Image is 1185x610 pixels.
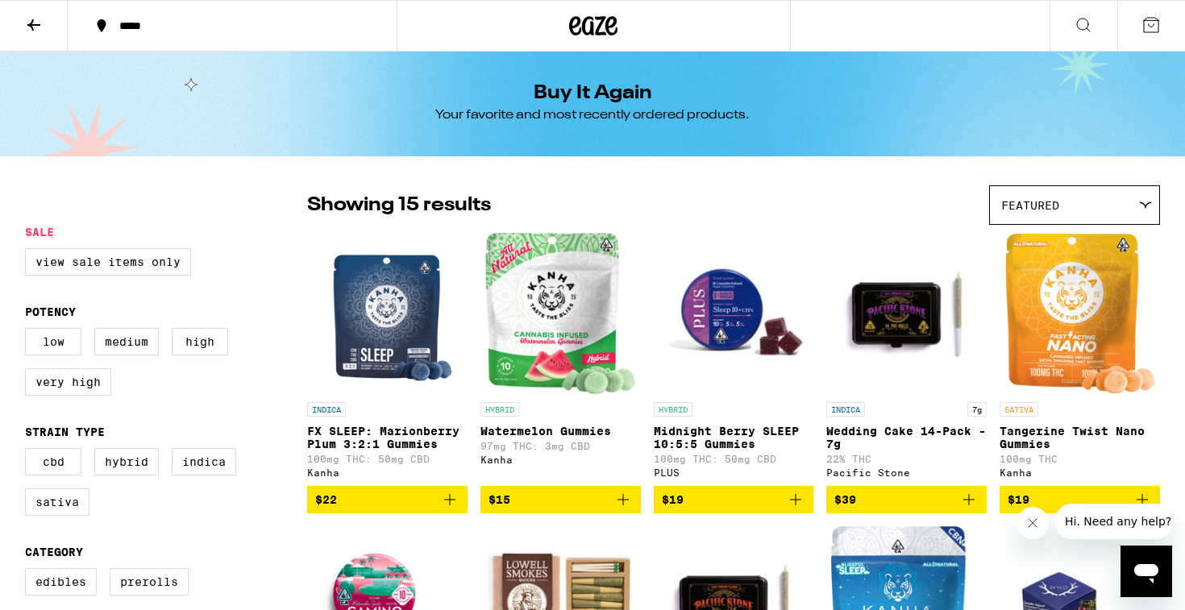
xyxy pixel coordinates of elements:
[826,467,987,478] div: Pacific Stone
[480,425,641,438] p: Watermelon Gummies
[25,425,105,438] legend: Strain Type
[826,233,987,394] img: Pacific Stone - Wedding Cake 14-Pack - 7g
[662,493,684,506] span: $19
[307,425,468,450] p: FX SLEEP: Marionberry Plum 3:2:1 Gummies
[307,402,346,417] p: INDICA
[654,486,814,513] button: Add to bag
[654,233,814,486] a: Open page for Midnight Berry SLEEP 10:5:5 Gummies from PLUS
[25,226,54,239] legend: Sale
[25,568,97,595] label: Edibles
[826,486,987,513] button: Add to bag
[826,454,987,464] p: 22% THC
[1008,493,1029,506] span: $19
[1000,486,1160,513] button: Add to bag
[834,493,856,506] span: $39
[534,84,652,103] h1: Buy It Again
[826,402,865,417] p: INDICA
[315,493,337,506] span: $22
[307,233,468,486] a: Open page for FX SLEEP: Marionberry Plum 3:2:1 Gummies from Kanha
[25,328,81,355] label: Low
[1000,454,1160,464] p: 100mg THC
[480,402,519,417] p: HYBRID
[1000,233,1160,486] a: Open page for Tangerine Twist Nano Gummies from Kanha
[654,233,814,394] img: PLUS - Midnight Berry SLEEP 10:5:5 Gummies
[25,305,76,318] legend: Potency
[25,448,81,475] label: CBD
[1121,546,1172,597] iframe: Button to launch messaging window
[25,248,191,276] label: View Sale Items Only
[1000,467,1160,478] div: Kanha
[1055,504,1172,539] iframe: Message from company
[25,546,83,558] legend: Category
[654,454,814,464] p: 100mg THC: 50mg CBD
[110,568,189,595] label: Prerolls
[25,368,111,396] label: Very High
[307,192,491,219] p: Showing 15 results
[485,233,636,394] img: Kanha - Watermelon Gummies
[480,441,641,451] p: 97mg THC: 3mg CBD
[654,467,814,478] div: PLUS
[94,328,159,355] label: Medium
[826,425,987,450] p: Wedding Cake 14-Pack - 7g
[320,233,455,394] img: Kanha - FX SLEEP: Marionberry Plum 3:2:1 Gummies
[1001,199,1059,212] span: Featured
[1000,425,1160,450] p: Tangerine Twist Nano Gummies
[480,486,641,513] button: Add to bag
[307,486,468,513] button: Add to bag
[172,328,228,355] label: High
[826,233,987,486] a: Open page for Wedding Cake 14-Pack - 7g from Pacific Stone
[1000,402,1038,417] p: SATIVA
[172,448,236,475] label: Indica
[25,488,89,516] label: Sativa
[654,425,814,450] p: Midnight Berry SLEEP 10:5:5 Gummies
[967,402,987,417] p: 7g
[654,402,692,417] p: HYBRID
[307,467,468,478] div: Kanha
[480,233,641,486] a: Open page for Watermelon Gummies from Kanha
[1017,507,1049,539] iframe: Close message
[307,454,468,464] p: 100mg THC: 50mg CBD
[480,454,641,465] div: Kanha
[1004,233,1155,394] img: Kanha - Tangerine Twist Nano Gummies
[435,106,750,124] div: Your favorite and most recently ordered products.
[94,448,159,475] label: Hybrid
[489,493,510,506] span: $15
